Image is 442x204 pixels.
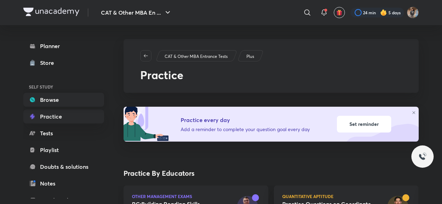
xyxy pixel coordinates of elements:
[164,53,229,60] a: CAT & Other MBA Entrance Tests
[124,168,419,179] h4: Practice By Educators
[23,160,104,174] a: Doubts & solutions
[181,116,310,124] h5: Practice every day
[23,39,104,53] a: Planner
[23,176,104,190] a: Notes
[418,152,427,161] img: ttu
[181,126,310,133] p: Add a reminder to complete your question goal every day
[132,194,200,198] span: Other Management Exams
[336,9,342,16] img: avatar
[282,194,380,198] span: Quantitative Aptitude
[97,6,176,20] button: CAT & Other MBA En ...
[23,8,79,16] img: Company Logo
[23,81,104,93] h6: SELF STUDY
[40,59,58,67] div: Store
[23,143,104,157] a: Playlist
[246,53,254,60] p: Plus
[23,8,79,18] a: Company Logo
[407,7,419,18] img: Mayank kardam
[380,9,387,16] img: streak
[165,53,228,60] p: CAT & Other MBA Entrance Tests
[337,116,391,133] div: Set reminder
[23,126,104,140] a: Tests
[140,68,402,82] h2: Practice
[245,53,255,60] a: Plus
[23,56,104,70] a: Store
[23,109,104,123] a: Practice
[23,93,104,107] a: Browse
[334,7,345,18] button: avatar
